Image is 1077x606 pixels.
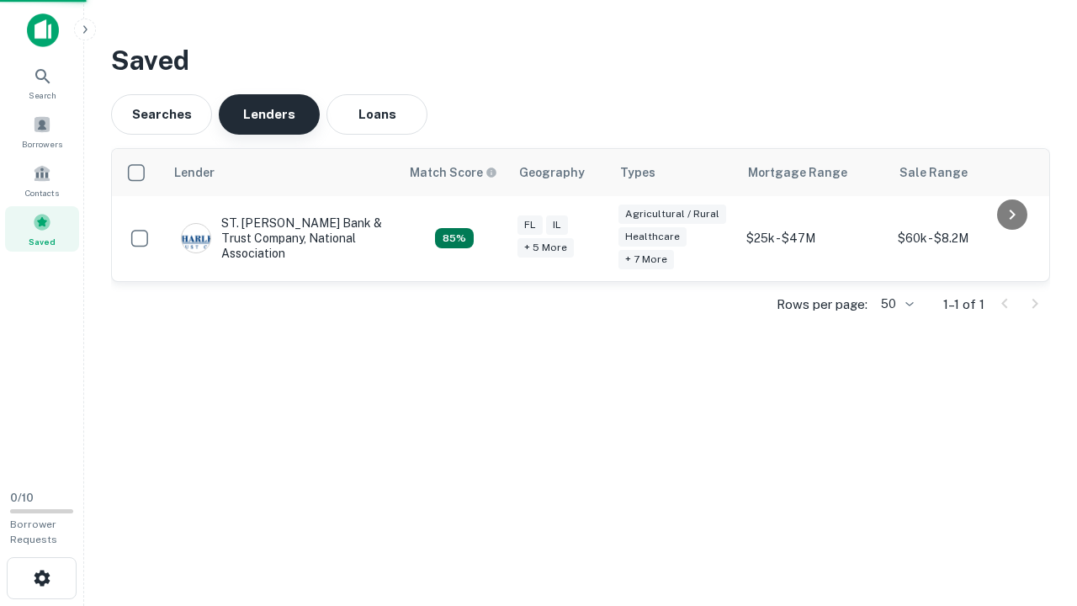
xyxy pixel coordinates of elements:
a: Contacts [5,157,79,203]
th: Capitalize uses an advanced AI algorithm to match your search with the best lender. The match sco... [400,149,509,196]
div: Lender [174,162,215,183]
div: + 5 more [517,238,574,258]
a: Search [5,60,79,105]
div: FL [517,215,543,235]
button: Lenders [219,94,320,135]
h3: Saved [111,40,1050,81]
span: Borrower Requests [10,518,57,545]
td: $60k - $8.2M [889,196,1041,281]
th: Geography [509,149,610,196]
div: Capitalize uses an advanced AI algorithm to match your search with the best lender. The match sco... [410,163,497,182]
td: $25k - $47M [738,196,889,281]
div: Geography [519,162,585,183]
div: Types [620,162,655,183]
div: + 7 more [618,250,674,269]
span: 0 / 10 [10,492,34,504]
h6: Match Score [410,163,494,182]
div: Healthcare [618,227,687,247]
span: Borrowers [22,137,62,151]
button: Loans [326,94,427,135]
span: Search [29,88,56,102]
div: Agricultural / Rural [618,205,726,224]
th: Mortgage Range [738,149,889,196]
p: 1–1 of 1 [943,295,984,315]
div: IL [546,215,568,235]
div: Mortgage Range [748,162,847,183]
a: Saved [5,206,79,252]
th: Sale Range [889,149,1041,196]
p: Rows per page: [777,295,867,315]
div: Capitalize uses an advanced AI algorithm to match your search with the best lender. The match sco... [435,228,474,248]
iframe: Chat Widget [993,471,1077,552]
th: Types [610,149,738,196]
button: Searches [111,94,212,135]
img: capitalize-icon.png [27,13,59,47]
img: picture [182,224,210,252]
div: ST. [PERSON_NAME] Bank & Trust Company, National Association [181,215,383,262]
th: Lender [164,149,400,196]
span: Saved [29,235,56,248]
div: 50 [874,292,916,316]
span: Contacts [25,186,59,199]
div: Sale Range [899,162,968,183]
a: Borrowers [5,109,79,154]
